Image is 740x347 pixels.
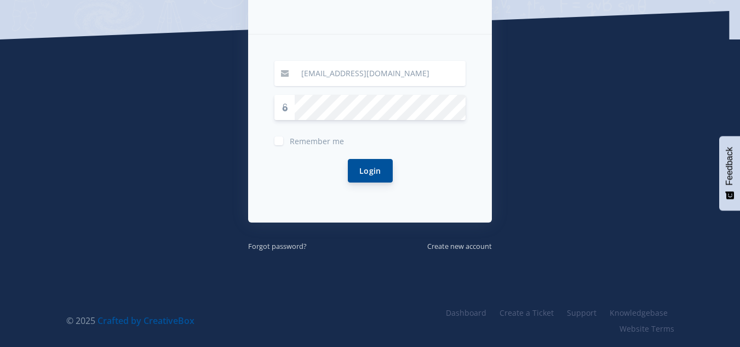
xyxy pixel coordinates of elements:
[290,136,344,146] span: Remember me
[725,147,735,185] span: Feedback
[248,240,307,252] a: Forgot password?
[560,305,603,321] a: Support
[348,159,393,183] button: Login
[610,308,668,318] span: Knowledgebase
[613,321,674,337] a: Website Terms
[493,305,560,321] a: Create a Ticket
[66,314,362,327] div: © 2025
[295,61,466,86] input: Email / User ID
[97,315,194,327] a: Crafted by CreativeBox
[439,305,493,321] a: Dashboard
[603,305,674,321] a: Knowledgebase
[248,241,307,251] small: Forgot password?
[719,136,740,211] button: Feedback - Show survey
[427,240,492,252] a: Create new account
[427,241,492,251] small: Create new account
